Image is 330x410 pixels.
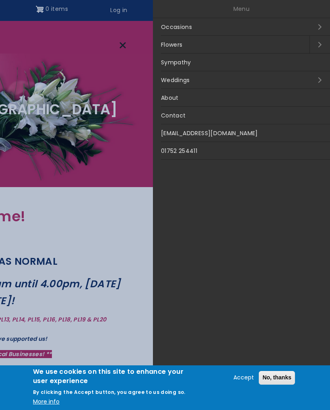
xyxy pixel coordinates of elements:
[153,71,330,89] a: Weddings
[33,397,60,407] button: More info
[230,373,257,383] button: Accept
[259,371,295,385] button: No, thanks
[33,389,186,396] p: By clicking the Accept button, you agree to us doing so.
[153,124,330,142] a: [EMAIL_ADDRESS][DOMAIN_NAME]
[233,5,250,13] span: Menu
[153,18,330,36] a: Occasions
[153,142,330,160] a: 01752 254411
[153,107,330,124] a: Contact
[153,36,309,54] a: Flowers
[33,367,192,385] h2: We use cookies on this site to enhance your user experience
[153,54,330,71] a: Sympathy
[153,89,330,107] a: About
